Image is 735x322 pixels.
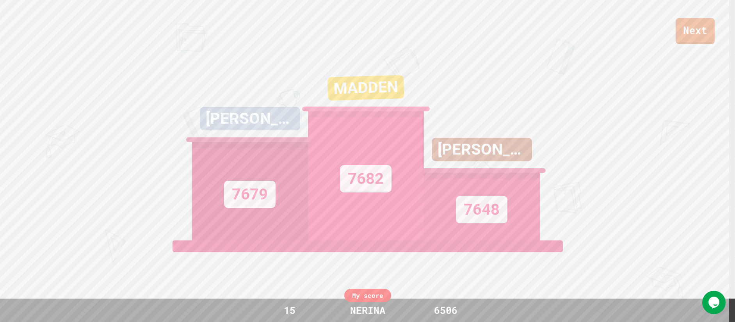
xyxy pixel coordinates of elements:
[344,289,391,302] div: My score
[260,303,319,318] div: 15
[702,291,727,314] iframe: To enrich screen reader interactions, please activate Accessibility in Grammarly extension settings
[224,181,276,208] div: 7679
[342,303,393,318] div: NERINA
[200,107,300,130] div: [PERSON_NAME]
[432,138,532,161] div: [PERSON_NAME]
[416,303,475,318] div: 6506
[676,18,715,44] a: Next
[340,165,392,192] div: 7682
[456,196,507,223] div: 7648
[327,75,404,101] div: MADDEN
